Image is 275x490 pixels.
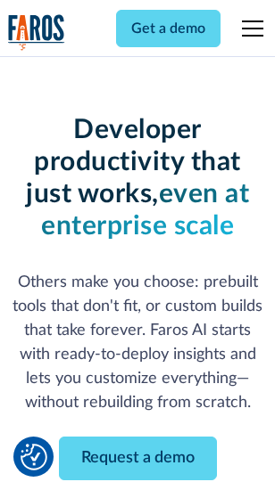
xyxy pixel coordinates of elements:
img: Revisit consent button [21,444,47,470]
a: Request a demo [59,437,217,480]
strong: Developer productivity that just works, [26,117,241,208]
p: Others make you choose: prebuilt tools that don't fit, or custom builds that take forever. Faros ... [8,271,267,415]
div: menu [231,7,267,50]
a: home [8,14,65,51]
img: Logo of the analytics and reporting company Faros. [8,14,65,51]
button: Cookie Settings [21,444,47,470]
a: Get a demo [116,10,221,47]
